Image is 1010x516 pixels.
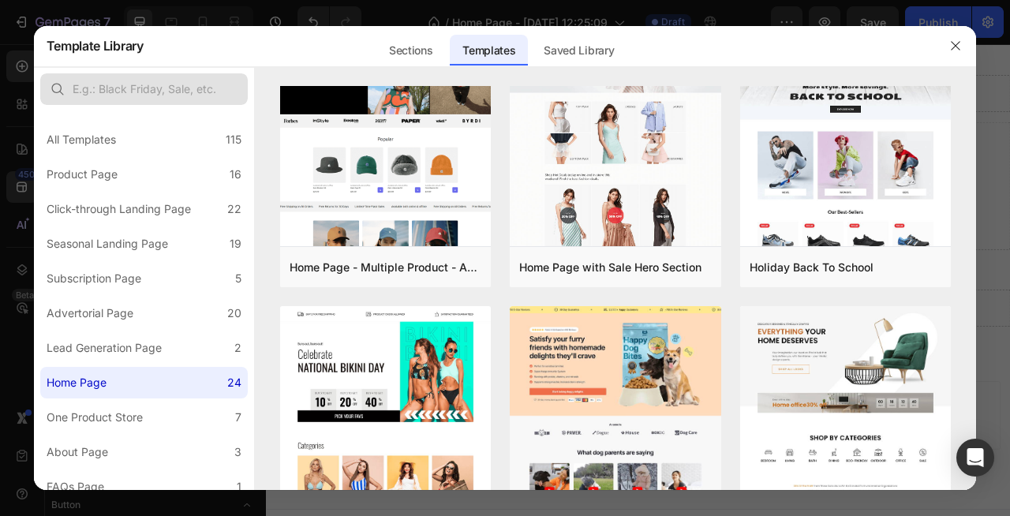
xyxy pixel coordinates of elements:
[237,477,241,496] div: 1
[47,25,144,66] h2: Template Library
[519,258,701,277] div: Home Page with Sale Hero Section
[801,56,885,69] div: Drop element here
[40,73,248,105] input: E.g.: Black Friday, Sale, etc.
[450,35,528,66] div: Templates
[227,304,241,323] div: 20
[47,304,133,323] div: Advertorial Page
[226,130,241,149] div: 115
[47,234,168,253] div: Seasonal Landing Page
[47,443,108,462] div: About Page
[543,454,639,471] div: Add blank section
[235,269,241,288] div: 5
[47,338,162,357] div: Lead Generation Page
[234,443,241,462] div: 3
[425,474,510,488] span: from URL or image
[230,234,241,253] div: 19
[290,258,482,277] div: Home Page - Multiple Product - Apparel - Style 4
[441,329,525,342] div: Drop element here
[81,56,165,69] div: Drop element here
[227,200,241,219] div: 22
[2,100,466,260] p: Elevate your brand with premium embroidered apparel—an innovative strategy that enriches your ide...
[561,56,645,69] div: Drop element here
[296,474,404,488] span: inspired by CRO experts
[234,338,241,357] div: 2
[531,474,649,488] span: then drag & drop elements
[47,130,116,149] div: All Templates
[436,420,511,436] span: Add section
[47,477,104,496] div: FAQs Page
[47,373,107,392] div: Home Page
[47,408,143,427] div: One Product Store
[428,454,511,471] div: Generate layout
[681,174,765,186] div: Drop element here
[750,258,873,277] div: Holiday Back To School
[47,165,118,184] div: Product Page
[321,56,405,69] div: Drop element here
[47,200,191,219] div: Click-through Landing Page
[304,454,399,471] div: Choose templates
[47,269,141,288] div: Subscription Page
[227,373,241,392] div: 24
[376,35,445,66] div: Sections
[531,35,627,66] div: Saved Library
[230,165,241,184] div: 16
[235,408,241,427] div: 7
[956,439,994,477] div: Open Intercom Messenger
